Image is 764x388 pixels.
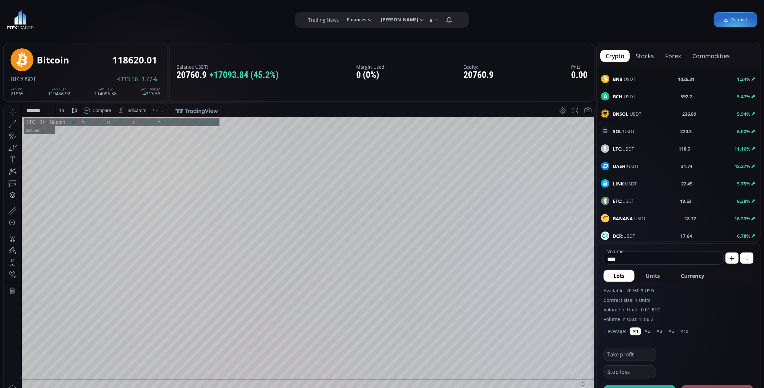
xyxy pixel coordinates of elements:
b: 42.27% [735,163,751,169]
span: :USDT [613,110,641,117]
label: Leverage: [605,328,626,335]
div: H [103,16,106,21]
div: Go to [88,284,99,297]
div: 84.27 [38,24,49,29]
span: 3.77% [141,76,157,82]
button: ✕5 [665,327,677,335]
div: 1y [33,288,38,293]
label: Margin Used: [356,64,386,69]
div: 0.00 [571,70,588,80]
div: BTC [21,15,32,21]
button: crypto [600,50,630,62]
b: BANANA [613,215,633,222]
div: 1h [32,15,42,21]
span: Finances [342,13,366,26]
div: 24h Vol. [11,87,24,91]
div: 20760.9 [463,70,494,80]
div: Volume [21,24,35,29]
label: Equity: [463,64,494,69]
div: 119456.92 [48,87,70,96]
span: 4313.56 [117,76,138,82]
label: Balance USDT: [176,64,279,69]
span: :USDT [613,198,634,205]
b: 18.12 [684,215,696,222]
label: Available: 20760.9 USD [604,287,753,294]
div: 1d [74,288,80,293]
div: L [129,16,131,21]
div: 118368.05 [131,16,151,21]
b: 17.64 [681,232,692,239]
b: 220.3 [680,128,692,135]
span: Units [646,272,660,280]
span: :USDT [613,163,639,170]
div: 3m [43,288,49,293]
div: Market open [66,15,72,21]
div: 118680.00 [107,16,127,21]
div: 24h Change [140,87,160,91]
b: DCR [613,233,622,239]
button: - [740,253,753,264]
div: 5y [24,288,29,293]
div: 118428.46 [81,16,101,21]
b: 236.89 [682,110,697,117]
b: 6.38% [737,198,751,204]
button: Lots [604,270,635,282]
div: 24h High [48,87,70,91]
span: :USDT [613,145,634,152]
div: 20760.9 [176,70,279,80]
button: Currency [671,270,714,282]
div: Bitcoin [37,55,69,65]
span: :USDT [613,76,636,83]
div: Toggle Log Scale [565,284,576,297]
div: +191.54 (+0.16%) [179,16,214,21]
button: 01:08:16 (UTC) [513,284,549,297]
button: commodities [687,50,735,62]
b: ETC [613,198,621,204]
b: BNSOL [613,111,628,117]
b: 5.94% [737,111,751,117]
b: BCH [613,93,622,100]
div: 118620.00 [157,16,177,21]
div: Indicators [123,4,143,9]
div: 118620.01 [112,55,157,65]
span: :USDT [613,215,646,222]
button: ✕2 [642,327,653,335]
div: 114096.58 [94,87,117,96]
button: + [726,253,739,264]
b: 6.78% [737,233,751,239]
span: 01:08:16 (UTC) [516,288,547,293]
span: +17093.84 (45.2%) [209,70,279,80]
span: :USDT [21,75,36,83]
b: 592.2 [681,93,692,100]
span: BTC [11,75,21,83]
span: :USDT [613,128,635,135]
div: C [154,16,157,21]
b: LINK [613,181,624,187]
span: :USDT [613,232,635,239]
button: forex [660,50,686,62]
button: stocks [630,50,659,62]
div: log [567,288,573,293]
div: 1 h [55,4,60,9]
div: 0 (0%) [356,70,386,80]
span: :USDT [613,93,636,100]
b: 1.24% [737,76,751,82]
label: Contract size: 1 Units [604,297,753,303]
b: 5.75% [737,181,751,187]
span: :USDT [613,180,637,187]
b: 31.74 [681,163,693,170]
button: ✕1 [630,327,641,335]
div: Toggle Auto Scale [576,284,589,297]
div: 5d [65,288,70,293]
b: DASH [613,163,626,169]
div: Toggle Percentage [556,284,565,297]
button: Units [636,270,670,282]
b: 1025.31 [678,76,695,83]
b: 118.5 [679,145,690,152]
div: Hide Drawings Toolbar [15,269,18,278]
span: Currency [681,272,705,280]
img: LOGO [7,10,34,30]
b: BNB [613,76,622,82]
label: PnL: [571,64,588,69]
